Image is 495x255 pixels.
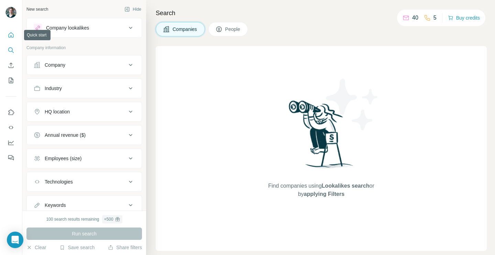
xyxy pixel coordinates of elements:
img: Surfe Illustration - Woman searching with binoculars [286,99,357,175]
span: Companies [173,26,198,33]
div: New search [26,6,48,12]
p: 5 [433,14,437,22]
div: Keywords [45,202,66,209]
div: + 500 [104,216,113,222]
div: Open Intercom Messenger [7,232,23,248]
p: 40 [412,14,418,22]
button: My lists [5,74,16,87]
div: HQ location [45,108,70,115]
button: Search [5,44,16,56]
button: Employees (size) [27,150,142,167]
button: Technologies [27,174,142,190]
button: Company lookalikes [27,20,142,36]
h4: Search [156,8,487,18]
img: Surfe Illustration - Stars [321,74,383,135]
span: Find companies using or by [266,182,376,198]
button: Annual revenue ($) [27,127,142,143]
button: Buy credits [448,13,480,23]
div: Company [45,62,65,68]
img: Avatar [5,7,16,18]
button: HQ location [27,103,142,120]
button: Enrich CSV [5,59,16,71]
div: 100 search results remaining [46,215,122,223]
p: Company information [26,45,142,51]
button: Company [27,57,142,73]
div: Annual revenue ($) [45,132,86,138]
div: Employees (size) [45,155,81,162]
button: Industry [27,80,142,97]
div: Industry [45,85,62,92]
span: applying Filters [304,191,344,197]
button: Keywords [27,197,142,213]
div: Technologies [45,178,73,185]
button: Clear [26,244,46,251]
span: Lookalikes search [322,183,370,189]
button: Hide [120,4,146,14]
button: Feedback [5,152,16,164]
span: People [225,26,241,33]
button: Save search [59,244,95,251]
div: Company lookalikes [46,24,89,31]
button: Share filters [108,244,142,251]
button: Use Surfe API [5,121,16,134]
button: Quick start [5,29,16,41]
button: Use Surfe on LinkedIn [5,106,16,119]
button: Dashboard [5,136,16,149]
